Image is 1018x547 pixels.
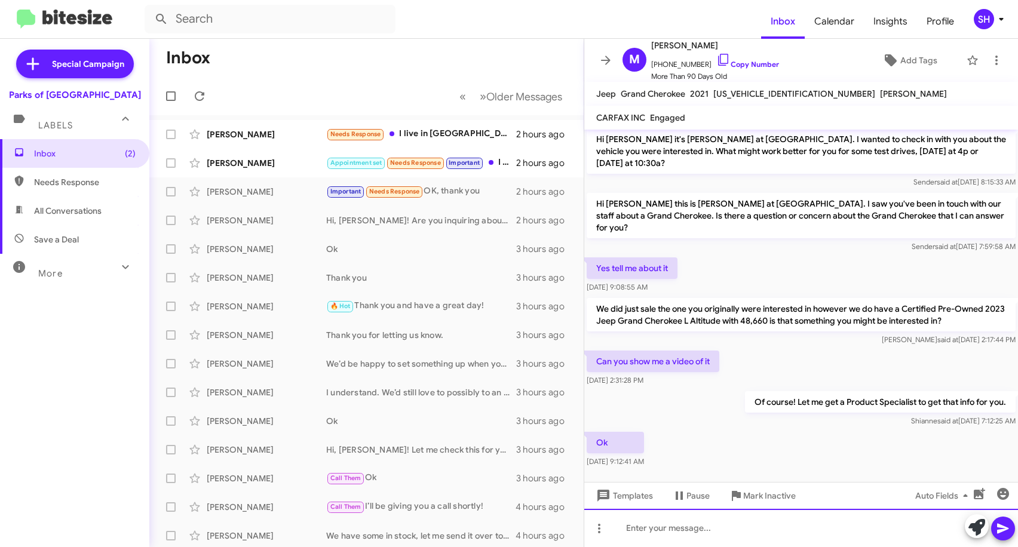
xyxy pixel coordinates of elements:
div: 3 hours ago [516,300,574,312]
span: [PERSON_NAME] [DATE] 2:17:44 PM [882,335,1016,344]
span: Save a Deal [34,233,79,245]
div: OK, thank you [326,185,516,198]
span: Labels [38,120,73,131]
p: Yes tell me about it [587,257,677,279]
div: [PERSON_NAME] [207,358,326,370]
div: 3 hours ago [516,386,574,398]
span: Add Tags [900,50,937,71]
div: [PERSON_NAME] [207,501,326,513]
span: [US_VEHICLE_IDENTIFICATION_NUMBER] [713,88,875,99]
span: All Conversations [34,205,102,217]
span: Needs Response [330,130,381,138]
div: [PERSON_NAME] [207,386,326,398]
div: Parks of [GEOGRAPHIC_DATA] [9,89,141,101]
div: 2 hours ago [516,186,574,198]
div: 3 hours ago [516,358,574,370]
div: Ok [326,415,516,427]
a: Inbox [761,4,805,39]
p: Hi [PERSON_NAME] it's [PERSON_NAME] at [GEOGRAPHIC_DATA]. I wanted to check in with you about the... [587,128,1016,174]
span: « [459,89,466,104]
a: Profile [917,4,964,39]
span: » [480,89,486,104]
span: [DATE] 9:12:41 AM [587,457,644,466]
span: Auto Fields [915,485,973,506]
span: [PERSON_NAME] [880,88,947,99]
a: Special Campaign [16,50,134,78]
div: [PERSON_NAME] [207,329,326,341]
div: 2 hours ago [516,128,574,140]
span: said at [937,177,958,186]
span: Older Messages [486,90,562,103]
span: Important [449,159,480,167]
div: Hi, [PERSON_NAME]! Let me check this for you! [326,444,516,456]
div: [PERSON_NAME] [207,128,326,140]
a: Copy Number [716,60,779,69]
button: SH [964,9,1005,29]
div: [PERSON_NAME] [207,415,326,427]
div: 3 hours ago [516,415,574,427]
div: We have some in stock, let me send it over to you and let me know what you think:[URL][DOMAIN_NAME] [326,530,516,542]
a: Insights [864,4,917,39]
span: [DATE] 9:08:55 AM [587,282,648,291]
span: said at [935,242,956,251]
p: We did just sale the one you originally were interested in however we do have a Certified Pre-Own... [587,298,1016,331]
div: [PERSON_NAME] [207,530,326,542]
button: Pause [663,485,719,506]
h1: Inbox [166,48,210,67]
div: [PERSON_NAME] [207,243,326,255]
button: Add Tags [858,50,961,71]
span: Important [330,188,361,195]
div: SH [974,9,994,29]
span: Call Them [330,503,361,511]
div: 2 hours ago [516,214,574,226]
span: Mark Inactive [743,485,796,506]
div: [PERSON_NAME] [207,214,326,226]
span: Inbox [34,147,136,159]
p: Of course! Let me get a Product Specialist to get that info for you. [745,391,1016,413]
span: M [629,50,640,69]
span: Appointment set [330,159,382,167]
button: Next [473,84,569,109]
div: 3 hours ago [516,329,574,341]
input: Search [145,5,395,33]
div: 3 hours ago [516,243,574,255]
span: [DATE] 2:31:28 PM [587,376,643,385]
span: Sender [DATE] 7:59:58 AM [912,242,1016,251]
button: Templates [584,485,663,506]
span: Sender [DATE] 8:15:33 AM [913,177,1016,186]
a: Calendar [805,4,864,39]
div: Thank you for letting us know. [326,329,516,341]
span: Call Them [330,474,361,482]
div: I have little trust in any auto dealership and once the is eroded it is impossible for me to cont... [326,156,516,170]
p: Hi [PERSON_NAME] this is [PERSON_NAME] at [GEOGRAPHIC_DATA]. I saw you've been in touch with our ... [587,193,1016,238]
span: Needs Response [34,176,136,188]
span: Special Campaign [52,58,124,70]
div: 4 hours ago [516,530,574,542]
span: said at [937,416,958,425]
p: Ok [587,432,644,453]
span: [PHONE_NUMBER] [651,53,779,70]
span: CARFAX INC [596,112,645,123]
span: Engaged [650,112,685,123]
p: Can you show me a video of it [587,351,719,372]
span: Needs Response [390,159,441,167]
button: Previous [452,84,473,109]
span: Pause [686,485,710,506]
span: Shianne [DATE] 7:12:25 AM [911,416,1016,425]
span: More Than 90 Days Old [651,70,779,82]
div: 3 hours ago [516,472,574,484]
div: 2 hours ago [516,157,574,169]
div: [PERSON_NAME] [207,186,326,198]
div: [PERSON_NAME] [207,300,326,312]
div: 4 hours ago [516,501,574,513]
div: [PERSON_NAME] [207,472,326,484]
span: said at [937,335,958,344]
div: I live in [GEOGRAPHIC_DATA] so I would have to make a special trip. When j spoke with your manage... [326,127,516,141]
button: Auto Fields [906,485,982,506]
span: Templates [594,485,653,506]
div: We’d be happy to set something up when you’re in town. When would that be? [326,358,516,370]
